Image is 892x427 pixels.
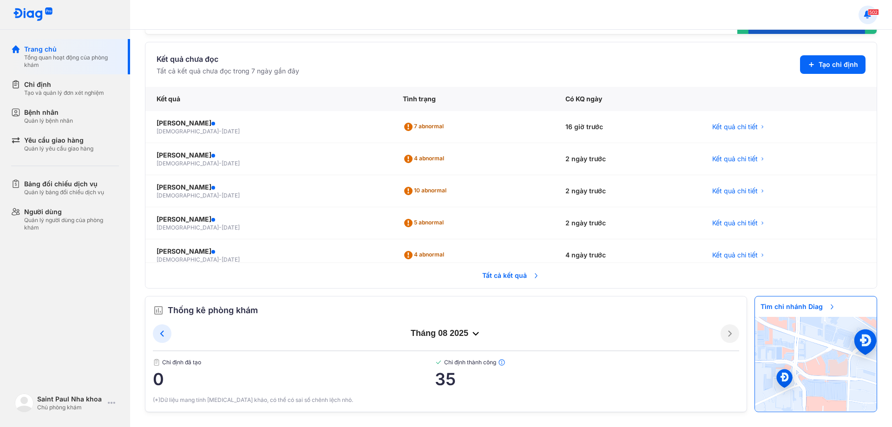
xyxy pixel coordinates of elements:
[403,216,447,230] div: 5 abnormal
[153,370,435,388] span: 0
[554,87,701,111] div: Có KQ ngày
[24,217,119,231] div: Quản lý người dùng của phòng khám
[24,117,73,125] div: Quản lý bệnh nhân
[477,265,545,286] span: Tất cả kết quả
[157,118,380,128] div: [PERSON_NAME]
[145,87,392,111] div: Kết quả
[24,189,104,196] div: Quản lý bảng đối chiếu dịch vụ
[755,296,841,317] span: Tìm chi nhánh Diag
[222,224,240,231] span: [DATE]
[222,192,240,199] span: [DATE]
[712,186,758,196] span: Kết quả chi tiết
[153,359,435,366] span: Chỉ định đã tạo
[219,224,222,231] span: -
[554,239,701,271] div: 4 ngày trước
[157,160,219,167] span: [DEMOGRAPHIC_DATA]
[24,45,119,54] div: Trang chủ
[222,160,240,167] span: [DATE]
[712,122,758,131] span: Kết quả chi tiết
[219,256,222,263] span: -
[153,305,164,316] img: order.5a6da16c.svg
[554,143,701,175] div: 2 ngày trước
[554,207,701,239] div: 2 ngày trước
[24,145,93,152] div: Quản lý yêu cầu giao hàng
[157,53,299,65] div: Kết quả chưa đọc
[157,224,219,231] span: [DEMOGRAPHIC_DATA]
[403,151,448,166] div: 4 abnormal
[222,128,240,135] span: [DATE]
[157,215,380,224] div: [PERSON_NAME]
[392,87,554,111] div: Tình trạng
[24,89,104,97] div: Tạo và quản lý đơn xét nghiệm
[24,108,73,117] div: Bệnh nhân
[222,256,240,263] span: [DATE]
[403,119,447,134] div: 7 abnormal
[219,160,222,167] span: -
[219,128,222,135] span: -
[24,54,119,69] div: Tổng quan hoạt động của phòng khám
[435,370,739,388] span: 35
[24,80,104,89] div: Chỉ định
[15,394,33,412] img: logo
[37,404,104,411] div: Chủ phòng khám
[153,359,160,366] img: document.50c4cfd0.svg
[171,328,721,339] div: tháng 08 2025
[157,256,219,263] span: [DEMOGRAPHIC_DATA]
[498,359,505,366] img: info.7e716105.svg
[403,184,450,198] div: 10 abnormal
[157,183,380,192] div: [PERSON_NAME]
[819,60,858,69] span: Tạo chỉ định
[435,359,739,366] span: Chỉ định thành công
[157,192,219,199] span: [DEMOGRAPHIC_DATA]
[435,359,442,366] img: checked-green.01cc79e0.svg
[157,247,380,256] div: [PERSON_NAME]
[13,7,53,22] img: logo
[24,179,104,189] div: Bảng đối chiếu dịch vụ
[219,192,222,199] span: -
[554,111,701,143] div: 16 giờ trước
[24,136,93,145] div: Yêu cầu giao hàng
[868,9,879,15] span: 502
[24,207,119,217] div: Người dùng
[800,55,866,74] button: Tạo chỉ định
[153,396,739,404] div: (*)Dữ liệu mang tính [MEDICAL_DATA] khảo, có thể có sai số chênh lệch nhỏ.
[168,304,258,317] span: Thống kê phòng khám
[157,128,219,135] span: [DEMOGRAPHIC_DATA]
[554,175,701,207] div: 2 ngày trước
[712,250,758,260] span: Kết quả chi tiết
[157,151,380,160] div: [PERSON_NAME]
[37,394,104,404] div: Saint Paul Nha khoa
[712,154,758,164] span: Kết quả chi tiết
[403,248,448,263] div: 4 abnormal
[712,218,758,228] span: Kết quả chi tiết
[157,66,299,76] div: Tất cả kết quả chưa đọc trong 7 ngày gần đây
